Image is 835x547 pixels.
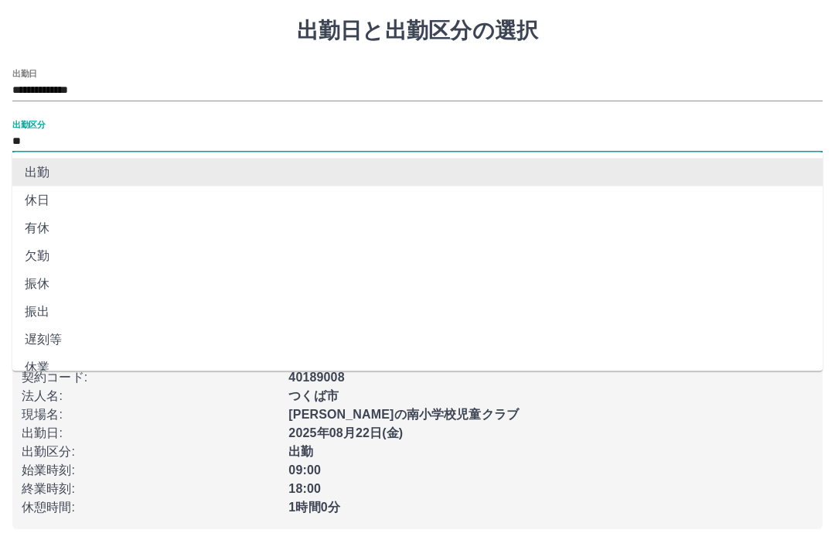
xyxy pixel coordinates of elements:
[12,270,823,298] li: 振休
[288,426,403,439] b: 2025年08月22日(金)
[288,445,313,458] b: 出勤
[12,186,823,214] li: 休日
[22,443,279,461] p: 出勤区分 :
[22,480,279,498] p: 終業時刻 :
[22,498,279,517] p: 休憩時間 :
[22,461,279,480] p: 始業時刻 :
[22,424,279,443] p: 出勤日 :
[12,242,823,270] li: 欠勤
[12,354,823,381] li: 休業
[288,482,321,495] b: 18:00
[288,463,321,477] b: 09:00
[22,405,279,424] p: 現場名 :
[12,159,823,186] li: 出勤
[12,67,37,79] label: 出勤日
[12,118,45,130] label: 出勤区分
[12,326,823,354] li: 遅刻等
[12,18,823,44] h1: 出勤日と出勤区分の選択
[12,298,823,326] li: 振出
[22,387,279,405] p: 法人名 :
[12,214,823,242] li: 有休
[288,389,339,402] b: つくば市
[288,501,340,514] b: 1時間0分
[288,408,519,421] b: [PERSON_NAME]の南小学校児童クラブ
